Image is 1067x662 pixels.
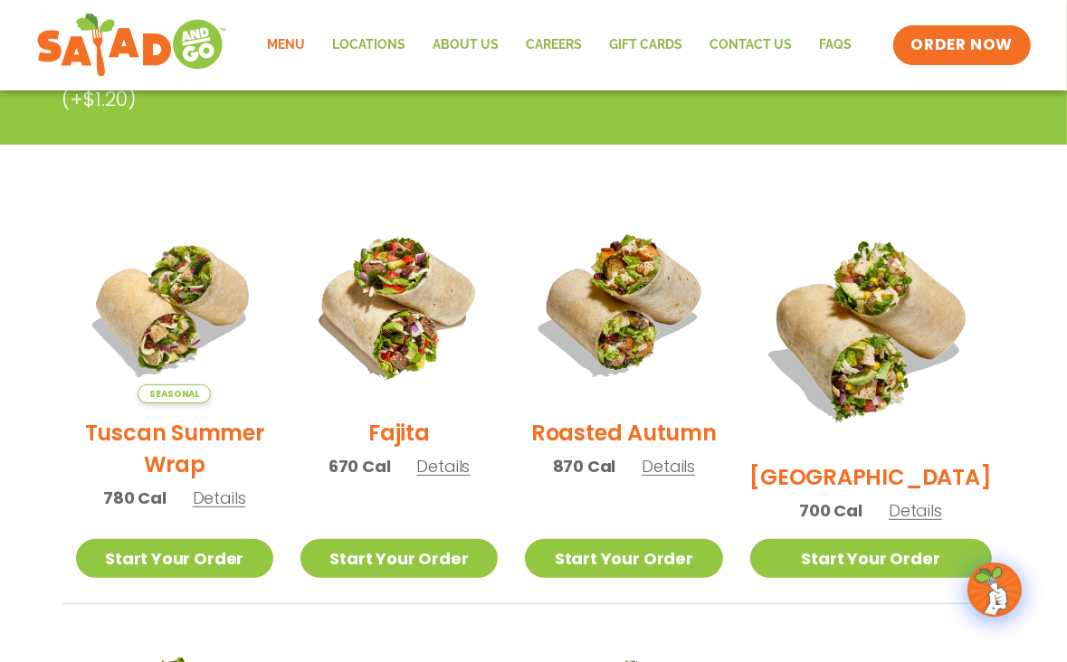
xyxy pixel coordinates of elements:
[76,417,273,480] h2: Tuscan Summer Wrap
[329,454,391,478] span: 670 Cal
[750,206,992,448] img: Product photo for BBQ Ranch Wrap
[531,417,717,449] h2: Roasted Autumn
[76,206,273,403] img: Product photo for Tuscan Summer Wrap
[893,25,1031,65] a: ORDER NOW
[420,24,513,66] a: About Us
[911,34,1013,56] span: ORDER NOW
[368,417,430,449] h2: Fajita
[319,24,420,66] a: Locations
[596,24,697,66] a: GIFT CARDS
[300,539,498,578] a: Start Your Order
[642,455,695,478] span: Details
[103,486,167,510] span: 780 Cal
[806,24,866,66] a: FAQs
[889,499,942,522] span: Details
[138,384,211,403] span: Seasonal
[193,487,246,509] span: Details
[254,24,319,66] a: Menu
[525,206,722,403] img: Product photo for Roasted Autumn Wrap
[553,454,616,478] span: 870 Cal
[750,461,992,493] h2: [GEOGRAPHIC_DATA]
[300,206,498,403] img: Product photo for Fajita Wrap
[525,539,722,578] a: Start Your Order
[697,24,806,66] a: Contact Us
[799,498,862,523] span: 700 Cal
[254,24,866,66] nav: Menu
[750,539,992,578] a: Start Your Order
[36,9,227,81] img: new-SAG-logo-768×292
[513,24,596,66] a: Careers
[969,564,1020,615] img: wpChatIcon
[417,455,471,478] span: Details
[76,539,273,578] a: Start Your Order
